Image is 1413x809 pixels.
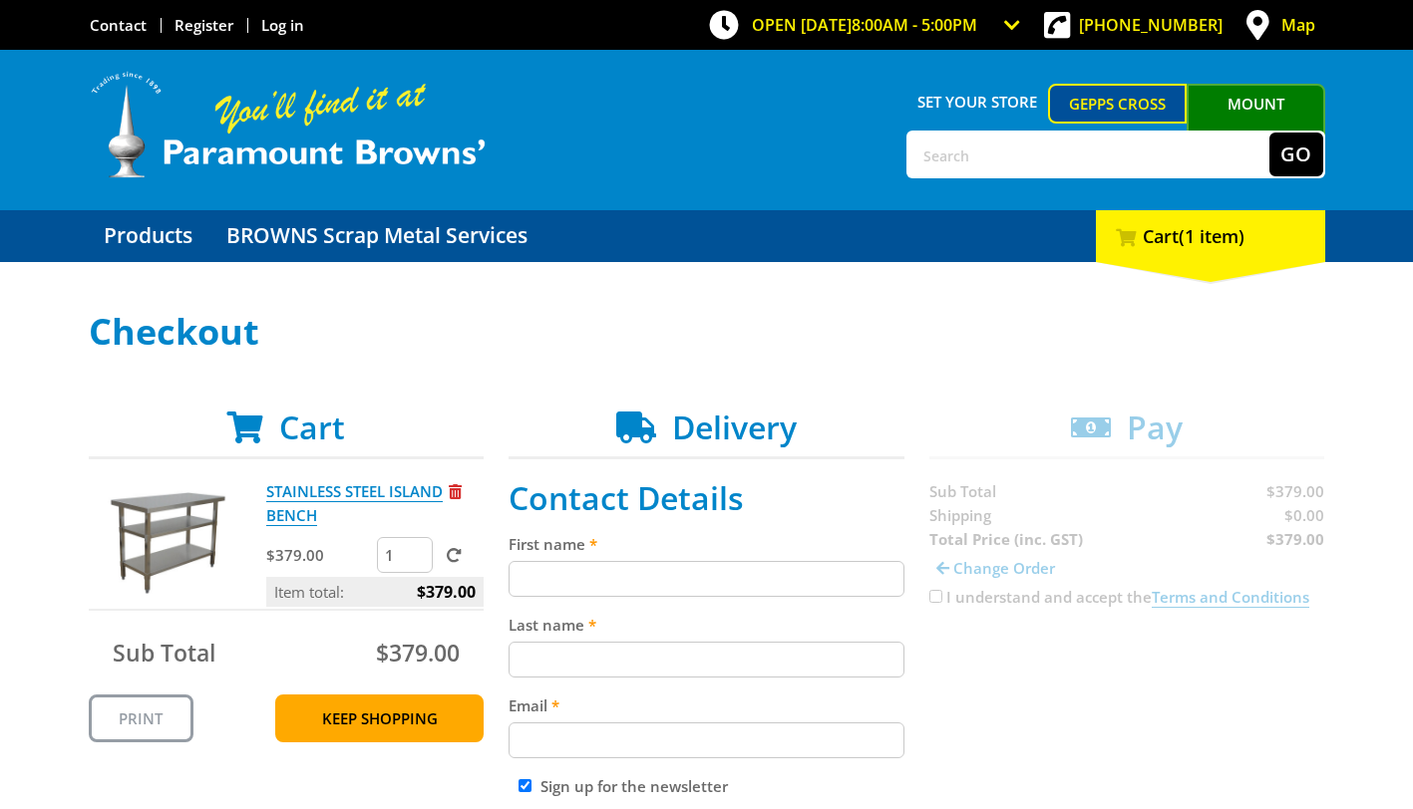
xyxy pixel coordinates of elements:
[540,776,728,796] label: Sign up for the newsletter
[261,15,304,35] a: Log in
[279,405,345,448] span: Cart
[175,15,233,35] a: Go to the registration page
[672,405,797,448] span: Delivery
[449,481,462,501] a: Remove from cart
[266,481,443,526] a: STAINLESS STEEL ISLAND BENCH
[509,613,904,637] label: Last name
[89,210,207,262] a: Go to the Products page
[509,479,904,517] h2: Contact Details
[1187,84,1325,159] a: Mount [PERSON_NAME]
[509,532,904,556] label: First name
[1269,133,1323,176] button: Go
[752,14,977,36] span: OPEN [DATE]
[509,561,904,597] input: Please enter your first name.
[89,694,193,742] a: Print
[1179,224,1244,248] span: (1 item)
[275,694,484,742] a: Keep Shopping
[509,642,904,677] input: Please enter your last name.
[376,637,460,669] span: $379.00
[266,577,484,607] p: Item total:
[266,543,373,567] p: $379.00
[908,133,1269,176] input: Search
[89,70,488,180] img: Paramount Browns'
[509,722,904,758] input: Please enter your email address.
[89,312,1325,352] h1: Checkout
[211,210,542,262] a: Go to the BROWNS Scrap Metal Services page
[1096,210,1325,262] div: Cart
[108,479,227,599] img: STAINLESS STEEL ISLAND BENCH
[906,84,1049,120] span: Set your store
[852,14,977,36] span: 8:00am - 5:00pm
[90,15,147,35] a: Go to the Contact page
[113,637,215,669] span: Sub Total
[417,577,476,607] span: $379.00
[1048,84,1187,124] a: Gepps Cross
[509,693,904,717] label: Email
